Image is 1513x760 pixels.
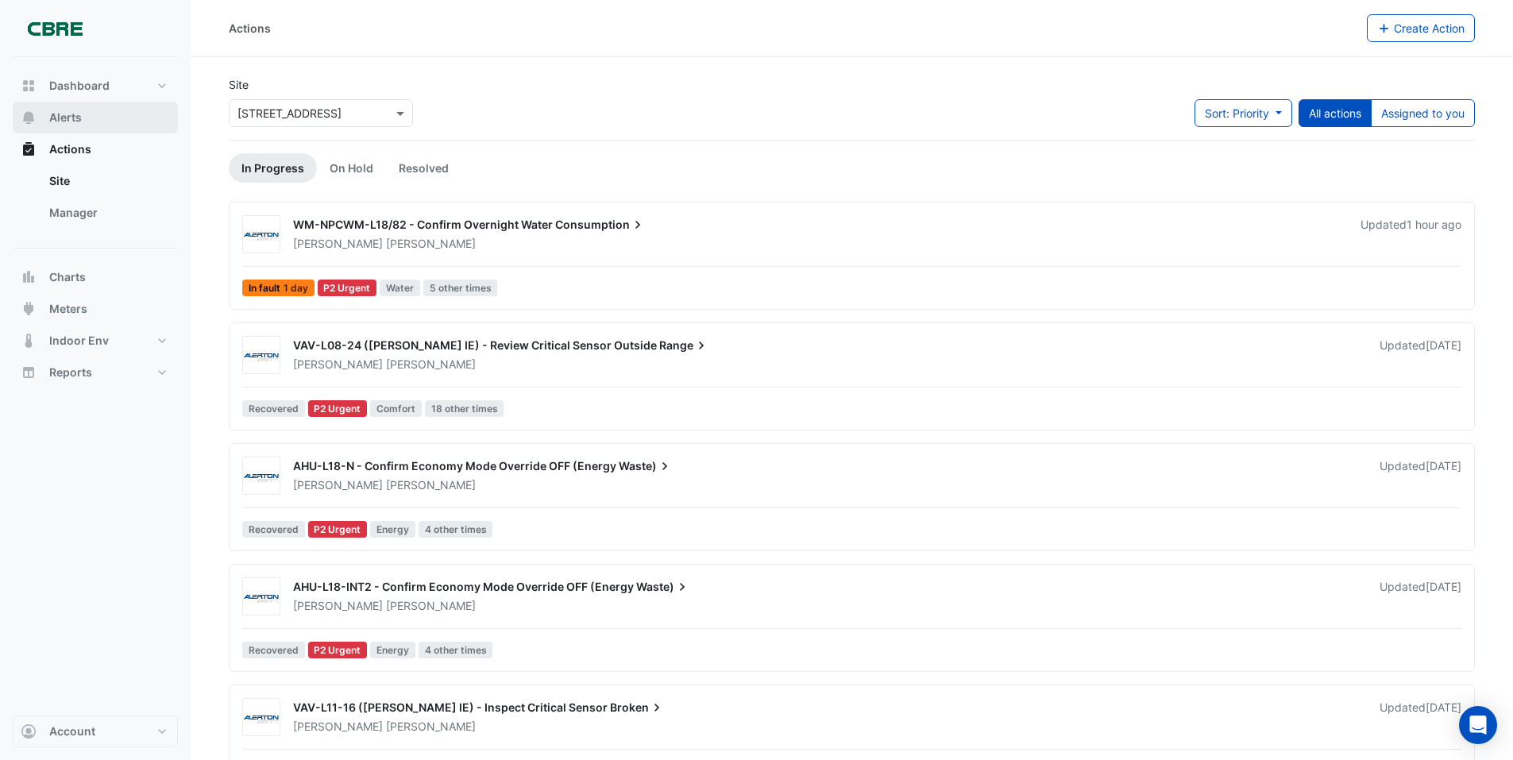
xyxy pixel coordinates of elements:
a: Site [37,165,178,197]
button: Dashboard [13,70,178,102]
span: Waste) [619,458,673,474]
div: Updated [1380,579,1461,614]
app-icon: Actions [21,141,37,157]
img: Alerton [243,469,280,484]
span: Fri 29-Aug-2025 12:34 AEST [1426,580,1461,593]
div: Updated [1380,458,1461,493]
span: [PERSON_NAME] [386,719,476,735]
button: Assigned to you [1371,99,1475,127]
span: [PERSON_NAME] [386,477,476,493]
span: Consumption [555,217,646,233]
span: Recovered [242,642,305,658]
span: Alerts [49,110,82,125]
button: Charts [13,261,178,293]
div: Updated [1380,338,1461,372]
button: Create Action [1367,14,1476,42]
span: 5 other times [423,280,498,296]
span: Sort: Priority [1205,106,1269,120]
span: [PERSON_NAME] [386,236,476,252]
span: VAV-L11-16 ([PERSON_NAME] IE) - Inspect Critical Sensor [293,700,608,714]
app-icon: Dashboard [21,78,37,94]
label: Site [229,76,249,93]
div: Updated [1380,700,1461,735]
span: 4 other times [419,521,493,538]
span: In fault [242,280,315,296]
span: 4 other times [419,642,493,658]
span: WM-NPCWM-L18/82 - Confirm Overnight Water [293,218,553,231]
span: Water [380,280,420,296]
span: Indoor Env [49,333,109,349]
div: Actions [229,20,271,37]
span: AHU-L18-INT2 - Confirm Economy Mode Override OFF (Energy [293,580,634,593]
button: Meters [13,293,178,325]
span: Range [659,338,709,353]
span: Energy [370,642,415,658]
span: Account [49,723,95,739]
app-icon: Alerts [21,110,37,125]
button: Sort: Priority [1195,99,1292,127]
span: Fri 05-Sep-2025 12:09 AEST [1407,218,1461,231]
button: All actions [1299,99,1372,127]
div: P2 Urgent [308,521,368,538]
div: Actions [13,165,178,235]
span: [PERSON_NAME] [293,237,383,250]
span: Reports [49,365,92,380]
a: Manager [37,197,178,229]
span: [PERSON_NAME] [386,357,476,372]
img: Alerton [243,227,280,243]
img: Alerton [243,589,280,605]
span: Fri 29-Aug-2025 12:34 AEST [1426,459,1461,473]
div: Open Intercom Messenger [1459,706,1497,744]
span: Actions [49,141,91,157]
img: Company Logo [19,13,91,44]
button: Account [13,716,178,747]
a: Resolved [386,153,461,183]
img: Alerton [243,348,280,364]
span: [PERSON_NAME] [293,599,383,612]
span: Recovered [242,521,305,538]
span: [PERSON_NAME] [293,719,383,733]
span: Charts [49,269,86,285]
app-icon: Meters [21,301,37,317]
span: Mon 01-Sep-2025 13:22 AEST [1426,338,1461,352]
button: Alerts [13,102,178,133]
span: Broken [610,700,665,716]
button: Reports [13,357,178,388]
span: AHU-L18-N - Confirm Economy Mode Override OFF (Energy [293,459,616,473]
div: P2 Urgent [308,642,368,658]
app-icon: Indoor Env [21,333,37,349]
div: P2 Urgent [318,280,377,296]
div: Updated [1361,217,1461,252]
a: On Hold [317,153,386,183]
span: Recovered [242,400,305,417]
a: In Progress [229,153,317,183]
span: [PERSON_NAME] [293,478,383,492]
span: 1 day [284,284,308,293]
span: Energy [370,521,415,538]
span: Create Action [1394,21,1465,35]
div: P2 Urgent [308,400,368,417]
app-icon: Reports [21,365,37,380]
span: 18 other times [425,400,504,417]
span: [PERSON_NAME] [386,598,476,614]
button: Actions [13,133,178,165]
button: Indoor Env [13,325,178,357]
span: [PERSON_NAME] [293,357,383,371]
span: Dashboard [49,78,110,94]
span: Waste) [636,579,690,595]
app-icon: Charts [21,269,37,285]
span: Fri 25-Jul-2025 09:47 AEST [1426,700,1461,714]
span: Comfort [370,400,422,417]
span: VAV-L08-24 ([PERSON_NAME] IE) - Review Critical Sensor Outside [293,338,657,352]
span: Meters [49,301,87,317]
img: Alerton [243,710,280,726]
